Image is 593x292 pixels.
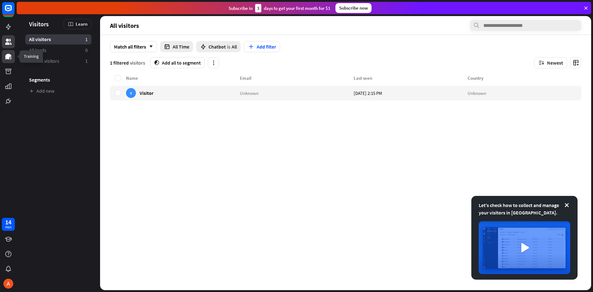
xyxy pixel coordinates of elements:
[76,21,87,27] span: Learn
[154,60,159,65] i: segment
[25,77,91,83] h3: Segments
[354,75,468,81] div: Last seen
[5,2,23,21] button: Open LiveChat chat widget
[255,4,261,12] div: 3
[227,44,230,50] span: is
[110,60,129,66] span: 1 filtered
[468,75,582,81] div: Country
[130,60,145,66] span: visitors
[85,47,88,53] aside: 0
[85,58,88,64] aside: 1
[208,44,226,50] span: Chatbot
[479,201,570,216] div: Let's check how to collect and manage your visitors in [GEOGRAPHIC_DATA].
[160,41,193,52] button: All Time
[479,221,570,274] img: image
[534,57,567,68] button: Newest
[25,86,91,96] a: Add new
[85,36,88,43] aside: 1
[110,41,157,52] div: Match all filters
[229,4,330,12] div: Subscribe in days to get your first month for $1
[29,58,59,64] span: Recent visitors
[29,36,51,43] span: All visitors
[2,218,15,231] a: 14 days
[25,45,91,55] a: All leads 0
[244,41,280,52] button: Add filter
[110,22,139,29] span: All visitors
[150,57,205,68] button: segmentAdd all to segment
[25,56,91,66] a: Recent visitors 1
[29,47,46,53] span: All leads
[232,44,237,50] span: All
[146,45,153,49] i: arrow_down
[126,88,136,98] div: V
[240,75,354,81] div: Email
[335,3,372,13] div: Subscribe now
[354,90,382,96] span: [DATE] 2:15 PM
[5,219,11,225] div: 14
[5,225,11,229] div: days
[240,90,259,96] span: Unknown
[468,90,486,96] span: Unknown
[140,90,154,96] span: Visitor
[126,75,240,81] div: Name
[29,20,49,28] span: Visitors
